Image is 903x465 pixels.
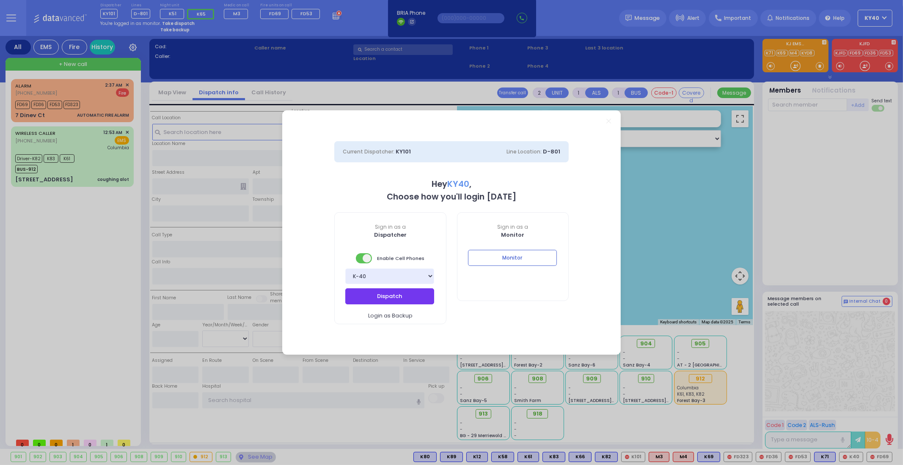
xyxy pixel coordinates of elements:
[606,119,611,123] a: Close
[335,223,446,231] span: Sign in as a
[396,148,411,156] span: KY101
[432,178,471,190] b: Hey ,
[345,288,434,304] button: Dispatch
[368,312,413,320] span: Login as Backup
[356,252,424,264] span: Enable Cell Phones
[374,231,407,239] b: Dispatcher
[343,148,394,155] span: Current Dispatcher:
[457,223,569,231] span: Sign in as a
[447,178,469,190] span: KY40
[507,148,542,155] span: Line Location:
[501,231,524,239] b: Monitor
[387,191,516,202] b: Choose how you'll login [DATE]
[543,148,560,156] span: D-801
[468,250,557,266] button: Monitor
